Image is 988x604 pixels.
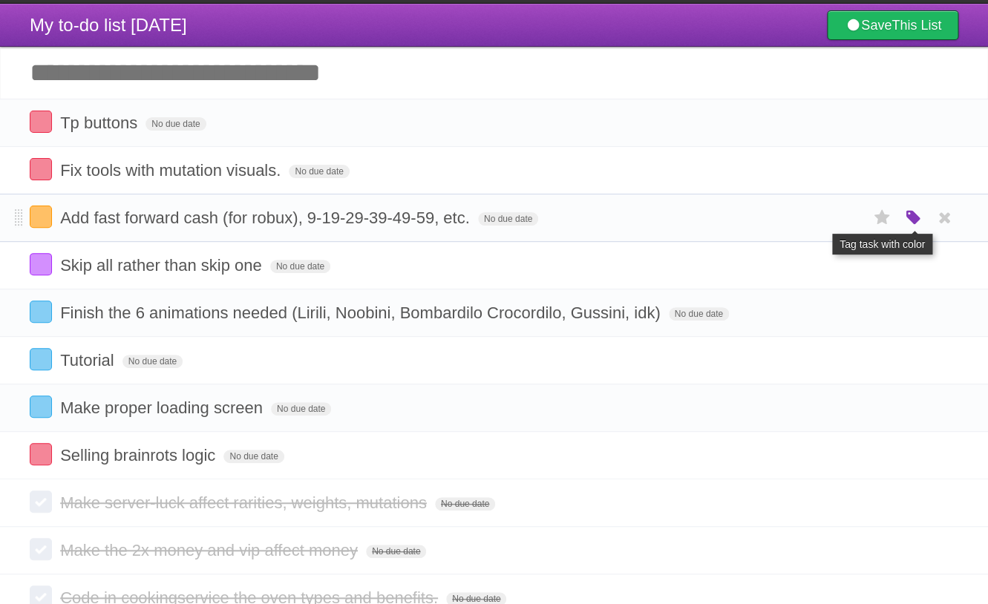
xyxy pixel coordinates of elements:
label: Done [30,301,52,323]
label: Done [30,206,52,228]
span: Selling brainrots logic [60,446,219,465]
span: Fix tools with mutation visuals. [60,161,284,180]
label: Done [30,395,52,418]
a: SaveThis List [827,10,958,40]
label: Done [30,538,52,560]
span: No due date [145,117,206,131]
span: Tutorial [60,351,118,370]
span: No due date [669,307,729,321]
span: No due date [366,545,426,558]
span: My to-do list [DATE] [30,15,187,35]
span: No due date [270,260,330,273]
span: Add fast forward cash (for robux), 9-19-29-39-49-59, etc. [60,209,473,227]
b: This List [892,18,941,33]
span: No due date [289,165,349,178]
label: Done [30,443,52,465]
span: No due date [271,402,331,416]
label: Done [30,348,52,370]
span: No due date [223,450,284,463]
span: No due date [122,355,183,368]
span: Finish the 6 animations needed (Lirili, Noobini, Bombardilo Crocordilo, Gussini, idk) [60,303,664,322]
label: Done [30,158,52,180]
label: Done [30,253,52,275]
span: Skip all rather than skip one [60,256,266,275]
span: No due date [478,212,538,226]
label: Done [30,490,52,513]
span: Tp buttons [60,114,141,132]
span: No due date [435,497,495,511]
span: Make proper loading screen [60,398,266,417]
span: Make the 2x money and vip affect money [60,541,361,559]
label: Done [30,111,52,133]
span: Make server-luck affect rarities, weights, mutations [60,493,431,512]
label: Star task [868,206,896,230]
